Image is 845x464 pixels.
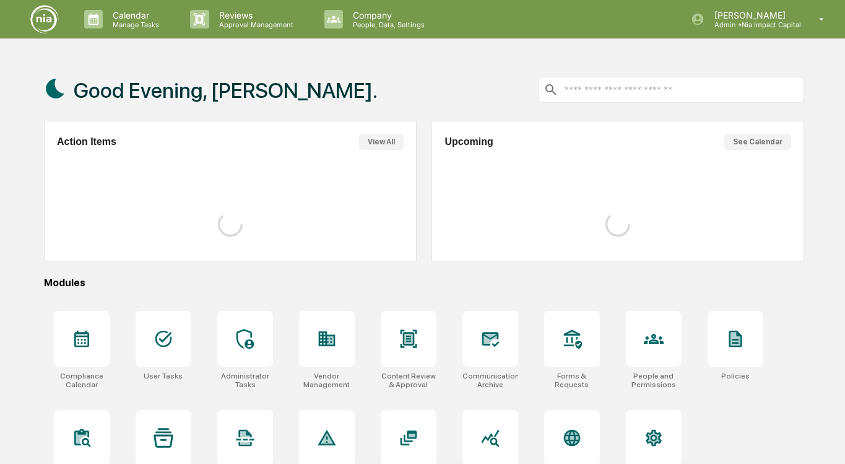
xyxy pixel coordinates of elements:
[54,372,110,389] div: Compliance Calendar
[30,4,59,34] img: logo
[444,136,493,147] h2: Upcoming
[217,372,273,389] div: Administrator Tasks
[544,372,600,389] div: Forms & Requests
[343,20,431,29] p: People, Data, Settings
[57,136,116,147] h2: Action Items
[299,372,355,389] div: Vendor Management
[209,20,300,29] p: Approval Management
[44,277,805,289] div: Modules
[626,372,682,389] div: People and Permissions
[343,10,431,20] p: Company
[359,134,404,150] button: View All
[103,20,165,29] p: Manage Tasks
[704,10,801,20] p: [PERSON_NAME]
[381,372,436,389] div: Content Review & Approval
[724,134,791,150] button: See Calendar
[144,372,183,380] div: User Tasks
[103,10,165,20] p: Calendar
[462,372,518,389] div: Communications Archive
[721,372,750,380] div: Policies
[74,78,378,103] h1: Good Evening, [PERSON_NAME].
[704,20,801,29] p: Admin • Nia Impact Capital
[209,10,300,20] p: Reviews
